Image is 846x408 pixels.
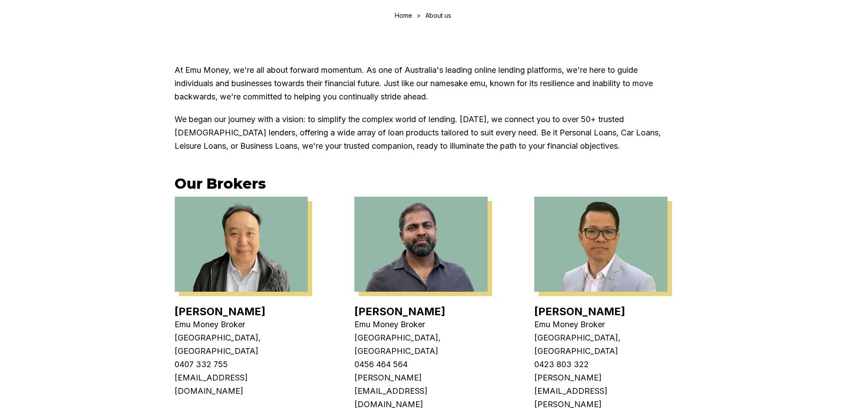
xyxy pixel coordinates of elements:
p: We began our journey with a vision: to simplify the complex world of lending. [DATE], we connect ... [175,113,672,153]
a: [PERSON_NAME] [534,305,625,318]
img: Steven Nguyen [534,197,667,292]
p: 0407 332 755 [175,358,308,371]
p: Emu Money Broker [534,318,667,331]
p: Emu Money Broker [175,318,308,331]
a: [PERSON_NAME] [175,305,266,318]
a: [PERSON_NAME] [354,305,445,318]
a: Home [395,12,412,19]
p: Emu Money Broker [354,318,488,331]
p: [GEOGRAPHIC_DATA], [GEOGRAPHIC_DATA] [175,331,308,358]
h3: Our Brokers [175,175,672,192]
p: [GEOGRAPHIC_DATA], [GEOGRAPHIC_DATA] [534,331,667,358]
div: About us [425,12,451,19]
p: 0423 803 322 [534,358,667,371]
p: [EMAIL_ADDRESS][DOMAIN_NAME] [175,371,308,398]
img: Eujin Ooi [175,197,308,292]
p: [GEOGRAPHIC_DATA], [GEOGRAPHIC_DATA] [354,331,488,358]
p: 0456 464 564 [354,358,488,371]
img: Krish Babu [354,197,488,292]
p: At Emu Money, we're all about forward momentum. As one of Australia's leading online lending plat... [175,63,672,103]
div: > [417,12,421,19]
